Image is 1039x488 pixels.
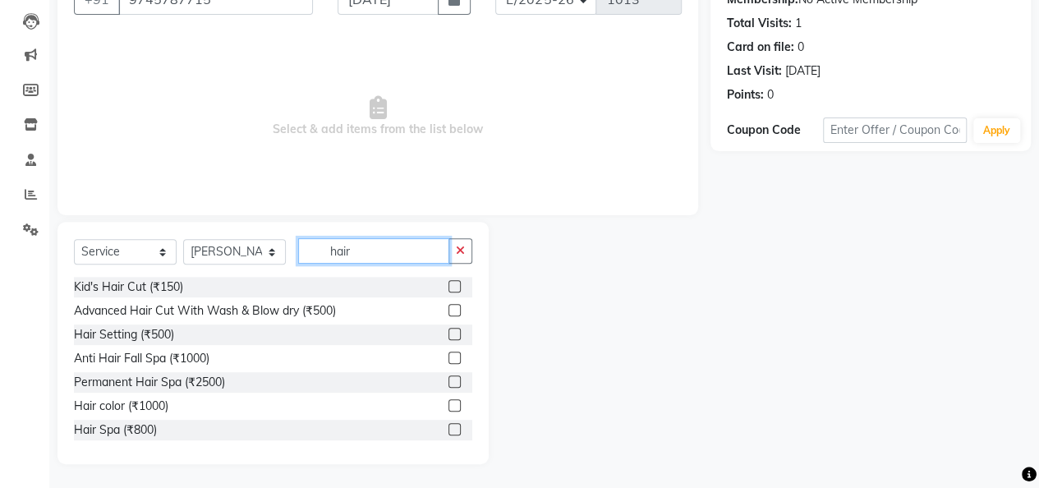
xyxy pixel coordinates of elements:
[795,15,802,32] div: 1
[298,238,449,264] input: Search or Scan
[74,302,336,320] div: Advanced Hair Cut With Wash & Blow dry (₹500)
[823,117,967,143] input: Enter Offer / Coupon Code
[74,326,174,343] div: Hair Setting (₹500)
[727,62,782,80] div: Last Visit:
[727,15,792,32] div: Total Visits:
[727,122,823,139] div: Coupon Code
[798,39,804,56] div: 0
[767,86,774,104] div: 0
[74,421,157,439] div: Hair Spa (₹800)
[74,350,209,367] div: Anti Hair Fall Spa (₹1000)
[973,118,1020,143] button: Apply
[74,374,225,391] div: Permanent Hair Spa (₹2500)
[727,39,794,56] div: Card on file:
[785,62,821,80] div: [DATE]
[74,35,682,199] span: Select & add items from the list below
[727,86,764,104] div: Points:
[74,398,168,415] div: Hair color (₹1000)
[74,279,183,296] div: Kid's Hair Cut (₹150)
